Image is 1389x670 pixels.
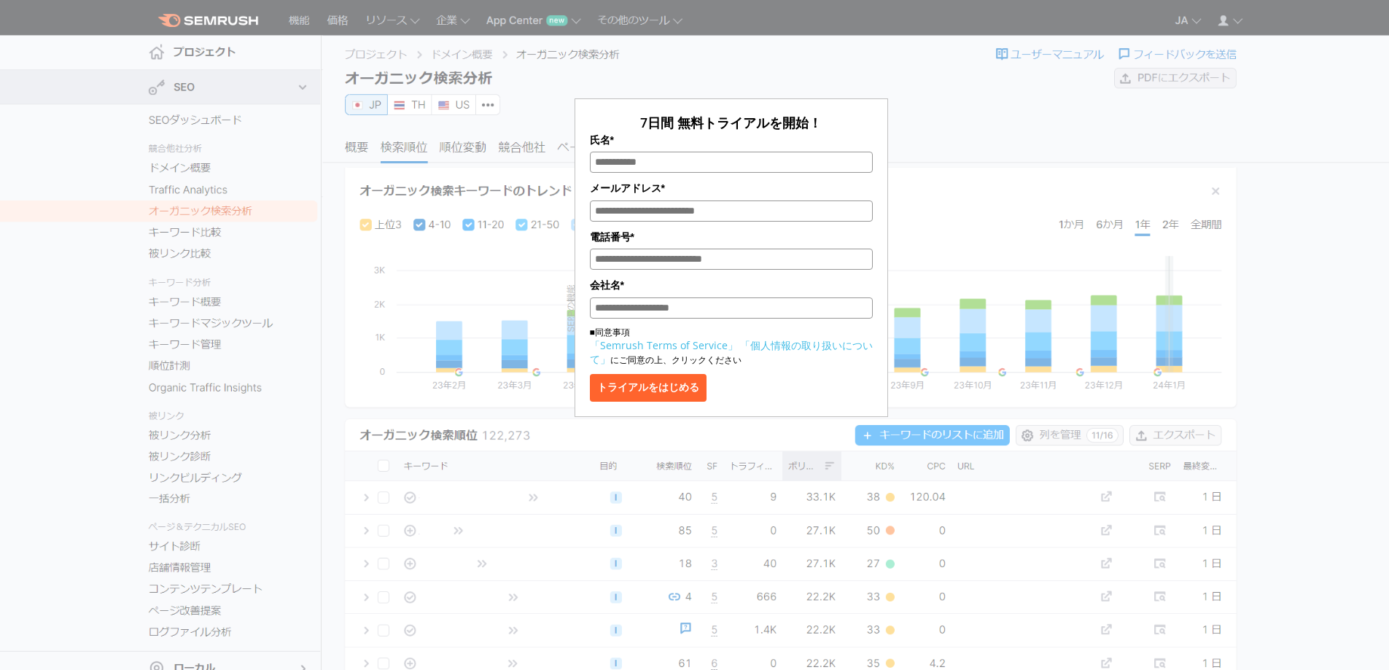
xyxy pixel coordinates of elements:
[590,338,873,366] a: 「個人情報の取り扱いについて」
[590,180,873,196] label: メールアドレス*
[640,114,822,131] span: 7日間 無料トライアルを開始！
[590,374,707,402] button: トライアルをはじめる
[590,229,873,245] label: 電話番号*
[590,326,873,367] p: ■同意事項 にご同意の上、クリックください
[590,338,738,352] a: 「Semrush Terms of Service」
